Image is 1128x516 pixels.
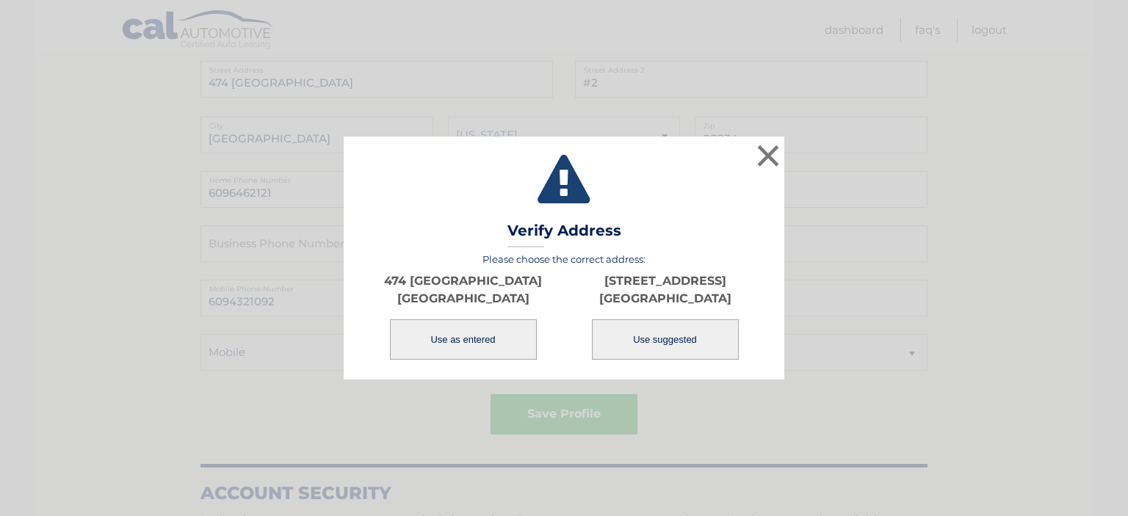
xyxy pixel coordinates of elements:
[592,319,739,360] button: Use suggested
[753,141,783,170] button: ×
[362,253,766,361] div: Please choose the correct address:
[564,272,766,308] p: [STREET_ADDRESS] [GEOGRAPHIC_DATA]
[507,222,621,247] h3: Verify Address
[390,319,537,360] button: Use as entered
[362,272,564,308] p: 474 [GEOGRAPHIC_DATA] [GEOGRAPHIC_DATA]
